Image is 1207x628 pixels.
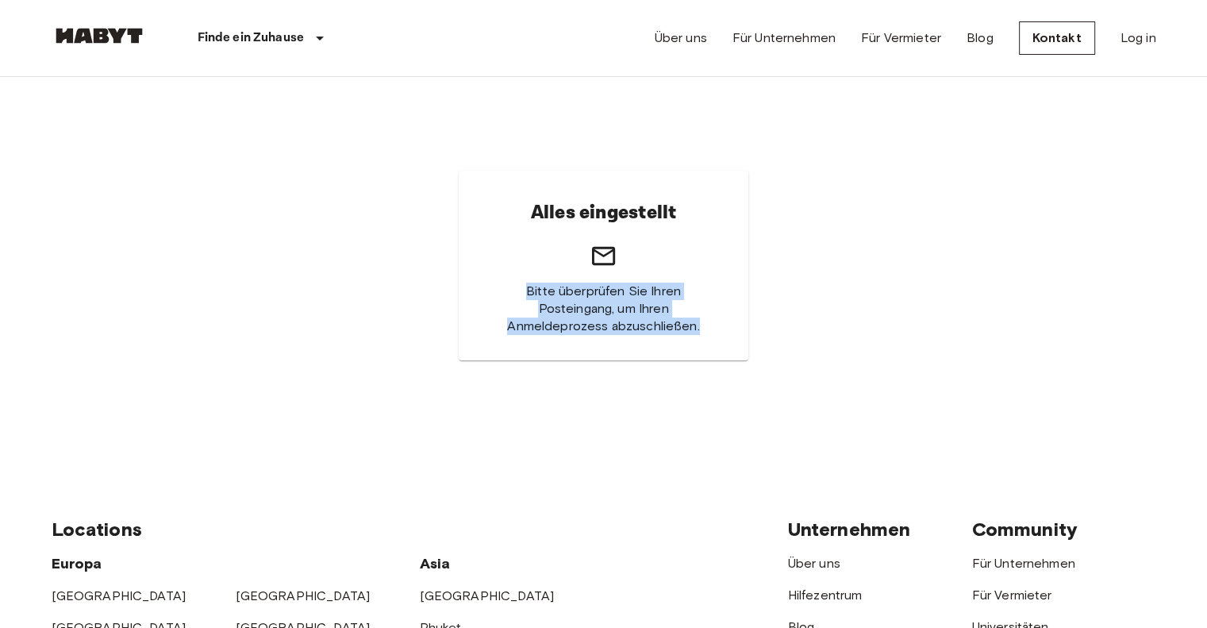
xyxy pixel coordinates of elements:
[420,555,451,572] span: Asia
[655,29,707,48] a: Über uns
[52,518,142,541] span: Locations
[198,29,305,48] p: Finde ein Zuhause
[788,556,840,571] a: Über uns
[497,283,710,335] span: Bitte überprüfen Sie Ihren Posteingang, um Ihren Anmeldeprozess abzuschließen.
[967,29,994,48] a: Blog
[52,588,186,603] a: [GEOGRAPHIC_DATA]
[52,555,102,572] span: Europa
[972,588,1052,603] a: Für Vermieter
[1019,21,1095,55] a: Kontakt
[52,28,147,44] img: Habyt
[531,196,677,229] h6: Alles eingestellt
[420,588,555,603] a: [GEOGRAPHIC_DATA]
[236,588,371,603] a: [GEOGRAPHIC_DATA]
[972,518,1078,541] span: Community
[732,29,836,48] a: Für Unternehmen
[1121,29,1156,48] a: Log in
[861,29,941,48] a: Für Vermieter
[972,556,1075,571] a: Für Unternehmen
[788,518,911,541] span: Unternehmen
[788,588,863,603] a: Hilfezentrum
